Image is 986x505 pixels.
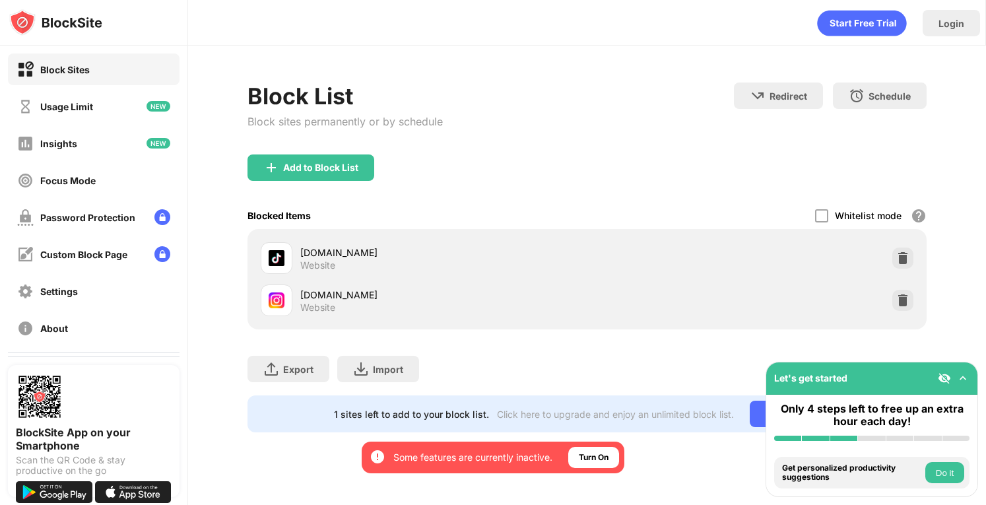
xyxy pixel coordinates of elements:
div: Import [373,364,403,375]
div: Whitelist mode [835,210,902,221]
div: [DOMAIN_NAME] [300,288,587,302]
div: Some features are currently inactive. [393,451,552,464]
div: Insights [40,138,77,149]
div: animation [817,10,907,36]
img: insights-off.svg [17,135,34,152]
div: Block List [247,83,443,110]
div: Custom Block Page [40,249,127,260]
div: Click here to upgrade and enjoy an unlimited block list. [497,409,734,420]
div: Scan the QR Code & stay productive on the go [16,455,172,476]
div: [DOMAIN_NAME] [300,246,587,259]
img: about-off.svg [17,320,34,337]
img: focus-off.svg [17,172,34,189]
div: Block sites permanently or by schedule [247,115,443,128]
div: Block Sites [40,64,90,75]
div: Focus Mode [40,175,96,186]
div: Let's get started [774,372,847,384]
img: settings-off.svg [17,283,34,300]
div: Only 4 steps left to free up an extra hour each day! [774,403,970,428]
div: Settings [40,286,78,297]
div: Add to Block List [283,162,358,173]
div: Blocked Items [247,210,311,221]
div: Schedule [869,90,911,102]
img: customize-block-page-off.svg [17,246,34,263]
img: new-icon.svg [147,138,170,149]
div: Login [938,18,964,29]
div: Website [300,259,335,271]
img: eye-not-visible.svg [938,372,951,385]
div: Redirect [770,90,807,102]
img: logo-blocksite.svg [9,9,102,36]
img: favicons [269,250,284,266]
div: About [40,323,68,334]
img: error-circle-white.svg [370,449,385,465]
div: Turn On [579,451,608,464]
div: 1 sites left to add to your block list. [334,409,489,420]
img: lock-menu.svg [154,209,170,225]
div: BlockSite App on your Smartphone [16,426,172,452]
div: Go Unlimited [750,401,840,427]
div: Usage Limit [40,101,93,112]
img: time-usage-off.svg [17,98,34,115]
img: lock-menu.svg [154,246,170,262]
img: block-on.svg [17,61,34,78]
div: Password Protection [40,212,135,223]
img: download-on-the-app-store.svg [95,481,172,503]
img: get-it-on-google-play.svg [16,481,92,503]
div: Export [283,364,313,375]
div: Get personalized productivity suggestions [782,463,922,483]
img: favicons [269,292,284,308]
img: password-protection-off.svg [17,209,34,226]
img: omni-setup-toggle.svg [956,372,970,385]
div: Website [300,302,335,314]
img: new-icon.svg [147,101,170,112]
button: Do it [925,462,964,483]
img: options-page-qr-code.png [16,373,63,421]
